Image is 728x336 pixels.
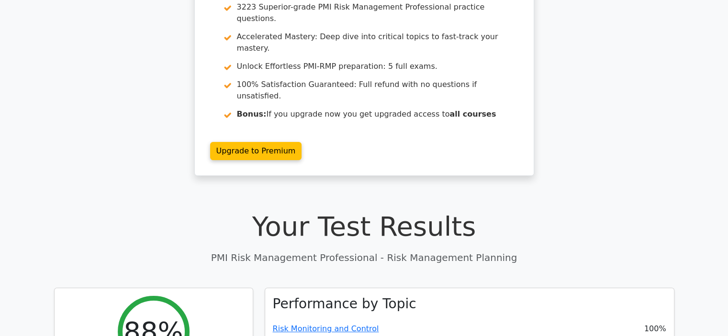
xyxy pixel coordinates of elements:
[54,250,674,265] p: PMI Risk Management Professional - Risk Management Planning
[273,296,416,312] h3: Performance by Topic
[273,324,379,333] a: Risk Monitoring and Control
[210,142,302,160] a: Upgrade to Premium
[54,210,674,242] h1: Your Test Results
[644,323,666,335] span: 100%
